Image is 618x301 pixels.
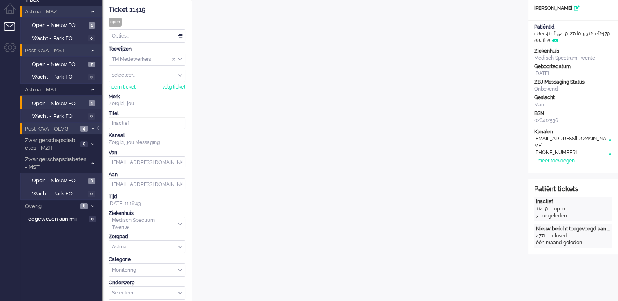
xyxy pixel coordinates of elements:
div: 11419 [536,206,548,212]
span: Astma - MSZ [24,8,87,16]
div: Tijd [109,193,185,200]
div: - [546,232,552,239]
body: Rich Text Area. Press ALT-0 for help. [3,3,321,18]
div: Man [534,102,612,108]
div: Kanaal [109,132,185,139]
span: Wacht - Park FO [32,190,86,198]
span: Wacht - Park FO [32,113,86,120]
span: Toegewezen aan mij [25,215,86,223]
div: één maand geleden [536,239,610,246]
span: 7 [88,62,95,68]
span: Wacht - Park FO [32,73,86,81]
span: 0 [88,35,95,42]
div: [EMAIL_ADDRESS][DOMAIN_NAME] [534,135,608,149]
div: Ticket 11419 [109,5,185,15]
span: Open - Nieuw FO [32,22,87,29]
div: x [608,149,612,157]
span: 0 [89,216,96,222]
div: [PERSON_NAME] [528,5,618,12]
div: Onbekend [534,86,612,93]
li: Dashboard menu [4,3,22,22]
span: Open - Nieuw FO [32,100,87,108]
div: - [548,206,554,212]
div: Aan [109,171,185,178]
div: Toewijzen [109,46,185,53]
div: + meer toevoegen [534,157,575,164]
div: c8ec41bf-5419-27d0-5312-ef247968afb6 [528,24,618,44]
span: Open - Nieuw FO [32,61,86,69]
div: neem ticket [109,84,136,91]
a: Wacht - Park FO 0 [24,72,101,81]
div: Van [109,149,185,156]
div: 026412536 [534,117,612,124]
div: [PHONE_NUMBER] [534,149,608,157]
div: closed [552,232,567,239]
div: BSN [534,110,612,117]
div: Titel [109,110,185,117]
a: Open - Nieuw FO 1 [24,99,101,108]
div: Ziekenhuis [109,210,185,217]
span: Zwangerschapsdiabetes - MST [24,156,87,171]
span: 0 [88,74,95,80]
span: Post-CVA - OLVG [24,125,78,133]
div: [DATE] [534,70,612,77]
div: Onderwerp [109,279,185,286]
div: PatiëntId [534,24,612,31]
div: volg ticket [162,84,185,91]
a: Toegewezen aan mij 0 [24,214,102,223]
div: Kanalen [534,128,612,135]
div: ZBJ Messaging Status [534,79,612,86]
span: 1 [89,22,95,29]
div: open [109,18,122,27]
div: Geslacht [534,94,612,101]
span: Wacht - Park FO [32,35,86,42]
div: 4771 [536,232,546,239]
a: Wacht - Park FO 0 [24,33,101,42]
div: Assign User [109,69,185,82]
div: Ziekenhuis [534,48,612,55]
span: 0 [80,141,88,147]
div: Categorie [109,256,185,263]
a: Open - Nieuw FO 7 [24,60,101,69]
div: Inactief [536,198,610,205]
span: 0 [88,191,95,197]
a: Open - Nieuw FO 1 [24,20,101,29]
div: Zorg bij jou [109,100,185,107]
span: Astma - MST [24,86,87,94]
div: [DATE] 11:16:43 [109,193,185,207]
div: Zorgpad [109,233,185,240]
div: Patiënt tickets [534,185,612,194]
span: Post-CVA - MST [24,47,87,55]
span: 6 [80,203,88,209]
span: Overig [24,203,78,210]
div: Assign Group [109,53,185,66]
span: Zwangerschapsdiabetes - MZH [24,137,78,152]
div: Zorg bij jou Messaging [109,139,185,146]
div: x [608,135,612,149]
span: 1 [89,100,95,106]
a: Wacht - Park FO 0 [24,111,101,120]
li: Tickets menu [4,22,22,41]
div: Nieuw bericht toegevoegd aan gesprek [536,226,610,232]
span: 4 [80,126,88,132]
div: 3 uur geleden [536,212,610,219]
div: Merk [109,93,185,100]
div: Geboortedatum [534,63,612,70]
li: Admin menu [4,42,22,60]
div: Medisch Spectrum Twente [534,55,612,62]
span: Open - Nieuw FO [32,177,86,185]
a: Open - Nieuw FO 3 [24,176,101,185]
a: Wacht - Park FO 0 [24,189,101,198]
span: 0 [88,113,95,120]
div: open [554,206,565,212]
span: 3 [88,178,95,184]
